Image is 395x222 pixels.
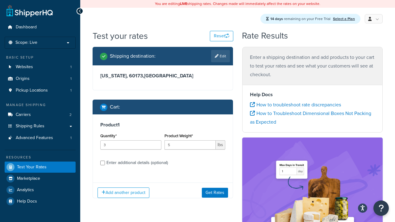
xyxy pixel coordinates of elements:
input: Enter additional details (optional) [100,161,105,165]
span: 1 [70,64,72,70]
div: Manage Shipping [5,102,76,108]
span: Origins [16,76,30,81]
span: 1 [70,88,72,93]
li: Pickup Locations [5,85,76,96]
a: Analytics [5,184,76,195]
h2: Shipping destination : [110,53,156,59]
h2: Rate Results [242,31,288,41]
button: Add another product [98,187,149,198]
span: 2 [69,112,72,117]
a: How to Troubleshoot Dimensional Boxes Not Packing as Expected [250,110,371,125]
a: Dashboard [5,22,76,33]
h3: Product 1 [100,122,225,128]
h4: Help Docs [250,91,375,98]
a: Shipping Rules [5,121,76,132]
span: Marketplace [17,176,40,181]
button: Open Resource Center [373,200,389,216]
span: 1 [70,135,72,141]
span: Dashboard [16,25,37,30]
a: Help Docs [5,196,76,207]
span: Advanced Features [16,135,53,141]
input: 0.0 [100,140,161,150]
span: Test Your Rates [17,165,47,170]
span: Pickup Locations [16,88,48,93]
span: Scope: Live [15,40,37,45]
p: Enter a shipping destination and add products to your cart to test your rates and see what your c... [250,53,375,79]
span: Shipping Rules [16,124,44,129]
div: Resources [5,155,76,160]
b: LIVE [180,1,187,6]
span: 1 [70,76,72,81]
a: Pickup Locations1 [5,85,76,96]
span: Websites [16,64,33,70]
a: Test Your Rates [5,162,76,173]
label: Product Weight* [164,134,193,138]
div: Enter additional details (optional) [106,158,168,167]
button: Get Rates [202,188,228,198]
span: remaining on your Free Trial [270,16,331,22]
strong: 14 days [270,16,283,22]
a: How to troubleshoot rate discrepancies [250,101,341,108]
a: Select a Plan [333,16,355,22]
h3: [US_STATE], 60173 , [GEOGRAPHIC_DATA] [100,73,225,79]
a: Origins1 [5,73,76,84]
h2: Cart : [110,104,120,110]
h1: Test your rates [93,30,148,42]
li: Websites [5,61,76,73]
a: Edit [211,50,230,62]
li: Origins [5,73,76,84]
a: Carriers2 [5,109,76,121]
li: Advanced Features [5,132,76,144]
li: Carriers [5,109,76,121]
a: Websites1 [5,61,76,73]
span: Carriers [16,112,31,117]
label: Quantity* [100,134,117,138]
span: Analytics [17,187,34,193]
input: 0.00 [164,140,216,150]
a: Advanced Features1 [5,132,76,144]
span: lbs [216,140,225,150]
span: Help Docs [17,199,37,204]
div: Basic Setup [5,55,76,60]
button: Reset [210,31,233,41]
a: Marketplace [5,173,76,184]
